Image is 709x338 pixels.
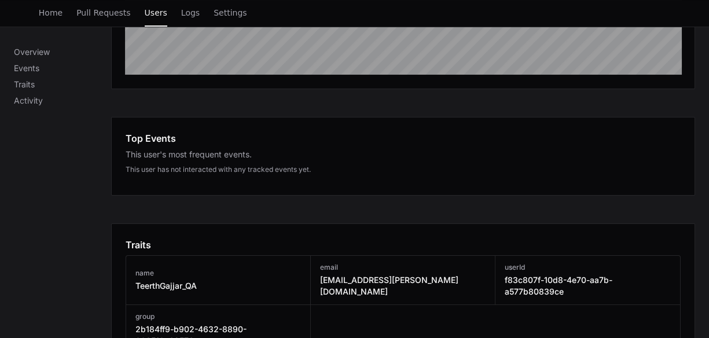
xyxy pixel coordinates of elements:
h3: f83c807f-10d8-4e70-aa7b-a577b80839ce [505,274,671,297]
h3: userId [505,263,671,272]
p: Activity [14,95,111,106]
h3: TeerthGajjar_QA [135,280,197,292]
span: Home [39,9,63,16]
app-pz-page-link-header: Traits [126,238,681,252]
div: This user has not interacted with any tracked events yet. [126,165,681,174]
span: Users [145,9,167,16]
p: Events [14,63,111,74]
h3: email [320,263,486,272]
span: Settings [214,9,247,16]
p: Overview [14,46,111,58]
div: This user's most frequent events. [126,149,681,160]
p: Traits [14,79,111,90]
span: Logs [181,9,200,16]
h3: [EMAIL_ADDRESS][PERSON_NAME][DOMAIN_NAME] [320,274,486,297]
h3: group [135,312,301,321]
h1: Top Events [126,131,176,145]
span: Pull Requests [76,9,130,16]
h3: name [135,269,197,278]
h1: Traits [126,238,151,252]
